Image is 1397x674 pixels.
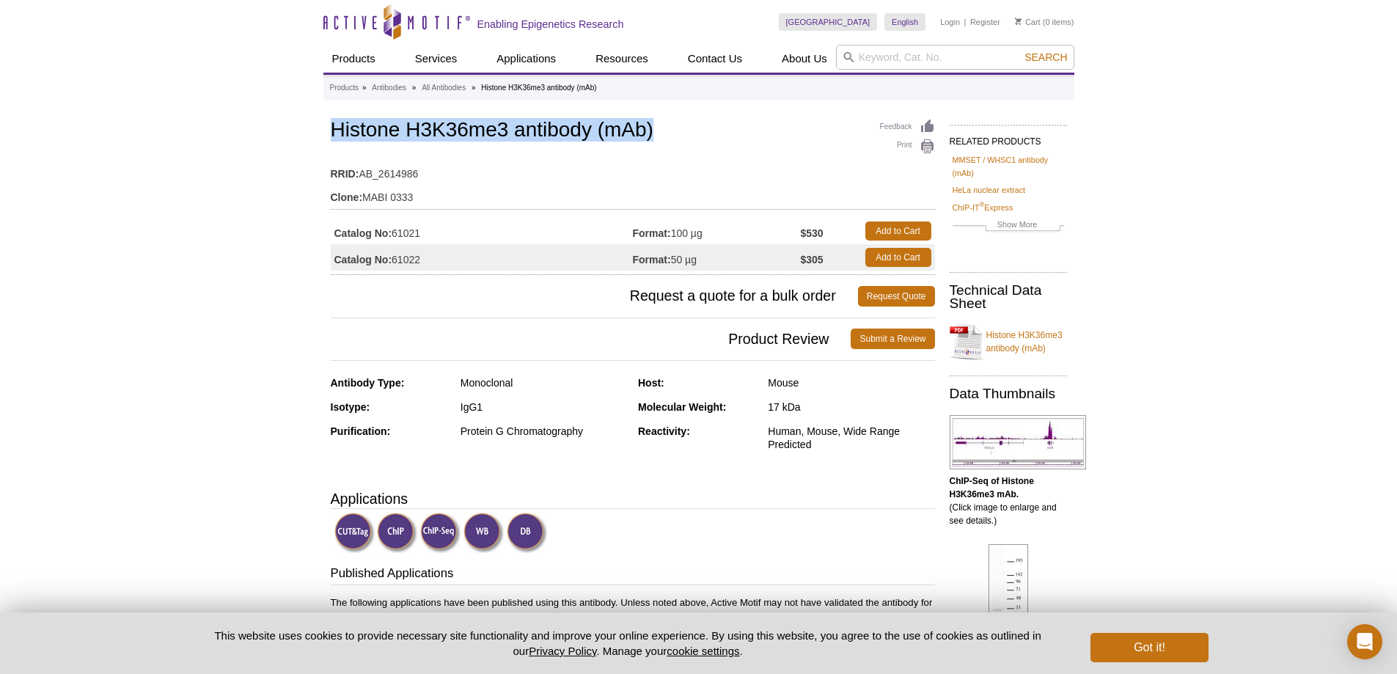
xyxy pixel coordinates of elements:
span: Product Review [331,329,851,349]
li: » [362,84,367,92]
strong: Antibody Type: [331,377,405,389]
a: Feedback [880,119,935,135]
strong: Catalog No: [334,227,392,240]
h1: Histone H3K36me3 antibody (mAb) [331,119,935,144]
strong: Catalog No: [334,253,392,266]
h2: Data Thumbnails [950,387,1067,400]
h2: Technical Data Sheet [950,284,1067,310]
div: Human, Mouse, Wide Range Predicted [768,425,934,451]
a: About Us [773,45,836,73]
td: 50 µg [633,244,801,271]
strong: Reactivity: [638,425,690,437]
li: (0 items) [1015,13,1074,31]
div: Open Intercom Messenger [1347,624,1382,659]
a: MMSET / WHSC1 antibody (mAb) [953,153,1064,180]
div: IgG1 [461,400,627,414]
a: Print [880,139,935,155]
strong: Purification: [331,425,391,437]
a: Products [330,81,359,95]
td: 61021 [331,218,633,244]
li: Histone H3K36me3 antibody (mAb) [481,84,596,92]
span: Request a quote for a bulk order [331,286,858,307]
div: Mouse [768,376,934,389]
a: Register [970,17,1000,27]
a: Cart [1015,17,1041,27]
a: Request Quote [858,286,935,307]
li: » [472,84,476,92]
a: ChIP-IT®Express [953,201,1013,214]
li: | [964,13,967,31]
strong: Clone: [331,191,363,204]
p: (Click image to enlarge and see details.) [950,475,1067,527]
li: » [412,84,417,92]
img: Dot Blot Validated [507,513,547,553]
a: Services [406,45,466,73]
img: Histone H3K36me3 antibody (mAb) tested by ChIP-Seq. [950,415,1086,469]
a: Submit a Review [851,329,934,349]
strong: Isotype: [331,401,370,413]
img: Your Cart [1015,18,1022,25]
strong: Format: [633,253,671,266]
p: This website uses cookies to provide necessary site functionality and improve your online experie... [189,628,1067,659]
button: Got it! [1090,633,1208,662]
a: HeLa nuclear extract [953,183,1026,197]
a: English [884,13,925,31]
img: ChIP Validated [377,513,417,553]
a: Add to Cart [865,221,931,241]
a: Histone H3K36me3 antibody (mAb) [950,320,1067,364]
td: MABI 0333 [331,182,935,205]
h3: Applications [331,488,935,510]
div: Monoclonal [461,376,627,389]
strong: Molecular Weight: [638,401,726,413]
a: All Antibodies [422,81,466,95]
img: Western Blot Validated [463,513,504,553]
button: Search [1020,51,1071,64]
h2: RELATED PRODUCTS [950,125,1067,151]
a: Antibodies [372,81,406,95]
a: Resources [587,45,657,73]
a: Applications [488,45,565,73]
h3: Published Applications [331,565,935,585]
td: AB_2614986 [331,158,935,182]
a: Products [323,45,384,73]
strong: RRID: [331,167,359,180]
button: cookie settings [667,645,739,657]
td: 100 µg [633,218,801,244]
a: Add to Cart [865,248,931,267]
input: Keyword, Cat. No. [836,45,1074,70]
img: ChIP-Seq Validated [420,513,461,553]
h2: Enabling Epigenetics Research [477,18,624,31]
div: Protein G Chromatography [461,425,627,438]
img: CUT&Tag Validated [334,513,375,553]
span: Search [1024,51,1067,63]
div: 17 kDa [768,400,934,414]
strong: $305 [800,253,823,266]
strong: Host: [638,377,664,389]
img: Histone H3K36me3 antibody (mAb) tested by Western blot. [989,544,1028,659]
a: [GEOGRAPHIC_DATA] [779,13,878,31]
a: Privacy Policy [529,645,596,657]
strong: $530 [800,227,823,240]
td: 61022 [331,244,633,271]
a: Login [940,17,960,27]
b: ChIP-Seq of Histone H3K36me3 mAb. [950,476,1034,499]
strong: Format: [633,227,671,240]
a: Show More [953,218,1064,235]
a: Contact Us [679,45,751,73]
sup: ® [980,201,985,208]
